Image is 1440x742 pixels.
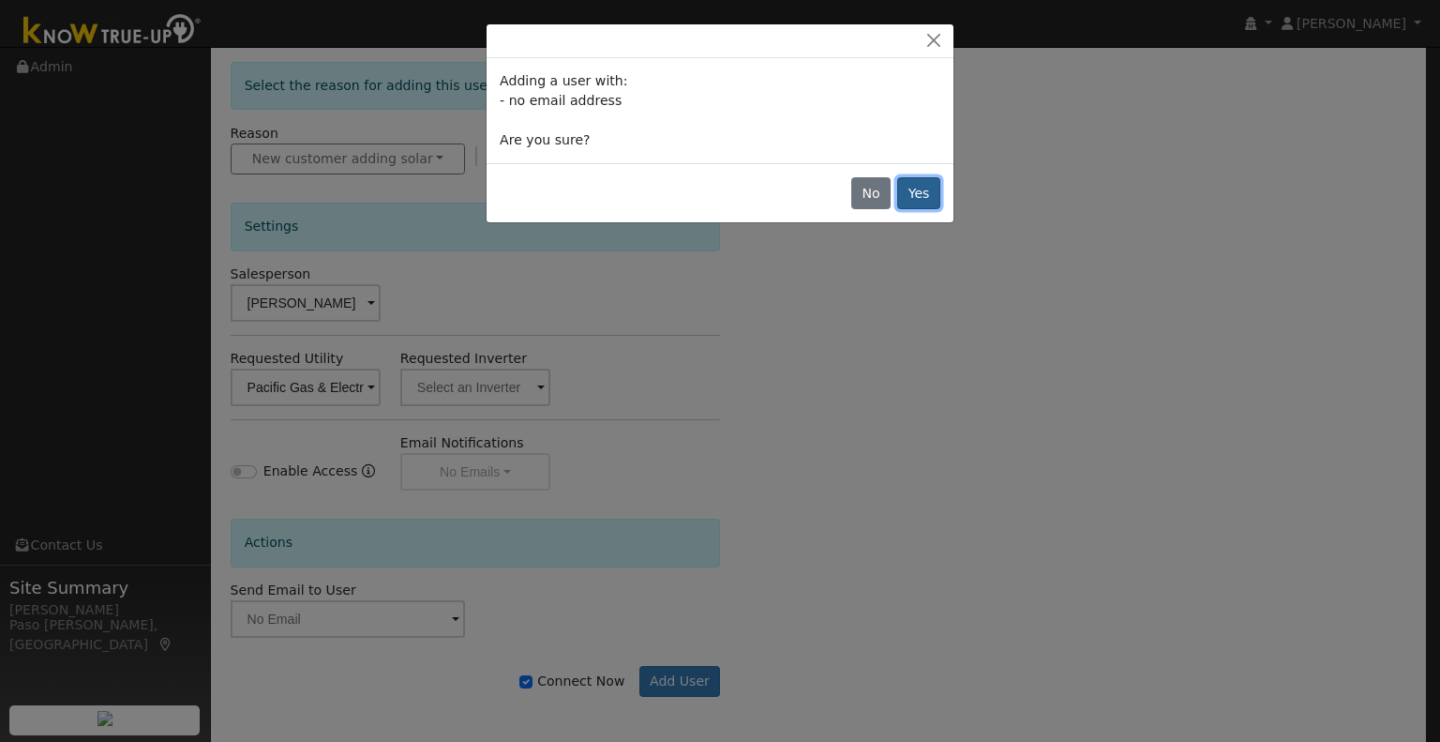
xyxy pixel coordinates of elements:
[500,93,622,108] span: - no email address
[897,177,940,209] button: Yes
[851,177,891,209] button: No
[500,132,590,147] span: Are you sure?
[500,73,627,88] span: Adding a user with:
[921,31,947,51] button: Close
